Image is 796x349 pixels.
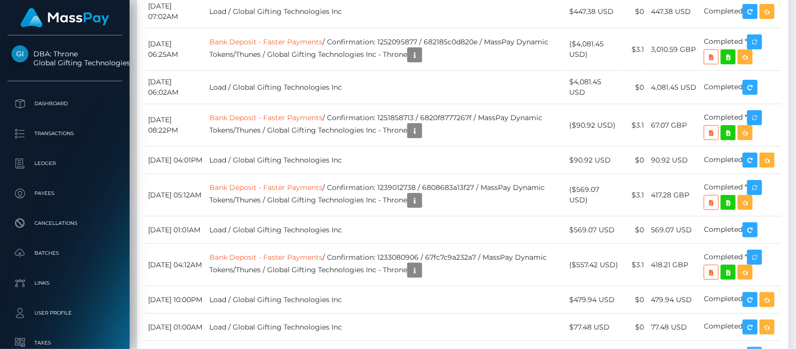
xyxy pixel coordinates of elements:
a: Ledger [7,151,122,176]
td: Completed * [700,174,781,216]
td: / Confirmation: 1252095877 / 682185c0d820e / MassPay Dynamic Tokens/Thunes / Global Gifting Techn... [206,28,566,71]
a: Bank Deposit - Faster Payments [209,113,322,122]
span: DBA: Throne Global Gifting Technologies Inc [7,49,122,67]
td: [DATE] 05:12AM [145,174,206,216]
td: ($557.42 USD) [566,244,622,286]
td: $90.92 USD [566,147,622,174]
td: $3.1 [622,28,647,71]
td: Completed [700,216,781,244]
p: Ledger [11,156,118,171]
td: Completed [700,71,781,104]
td: 418.21 GBP [647,244,700,286]
td: $3.1 [622,244,647,286]
td: 77.48 USD [647,314,700,341]
td: $3.1 [622,174,647,216]
td: 67.07 GBP [647,104,700,147]
td: $0 [622,147,647,174]
td: $479.94 USD [566,286,622,314]
td: Completed [700,147,781,174]
td: 417.28 GBP [647,174,700,216]
td: $0 [622,71,647,104]
td: $4,081.45 USD [566,71,622,104]
p: Payees [11,186,118,201]
td: Completed [700,286,781,314]
td: [DATE] 08:22PM [145,104,206,147]
td: Load / Global Gifting Technologies Inc [206,286,566,314]
td: ($90.92 USD) [566,104,622,147]
td: Completed * [700,244,781,286]
td: [DATE] 06:02AM [145,71,206,104]
td: $0 [622,216,647,244]
td: ($569.07 USD) [566,174,622,216]
p: User Profile [11,306,118,321]
a: Links [7,271,122,296]
td: 569.07 USD [647,216,700,244]
td: Load / Global Gifting Technologies Inc [206,314,566,341]
a: Payees [7,181,122,206]
p: Cancellations [11,216,118,231]
td: 4,081.45 USD [647,71,700,104]
td: [DATE] 01:01AM [145,216,206,244]
img: Global Gifting Technologies Inc [11,45,28,62]
td: 3,010.59 GBP [647,28,700,71]
td: / Confirmation: 1239012738 / 6808683a13f27 / MassPay Dynamic Tokens/Thunes / Global Gifting Techn... [206,174,566,216]
a: Batches [7,241,122,266]
td: [DATE] 04:01PM [145,147,206,174]
a: Bank Deposit - Faster Payments [209,37,322,46]
td: [DATE] 06:25AM [145,28,206,71]
td: [DATE] 04:12AM [145,244,206,286]
a: Bank Deposit - Faster Payments [209,253,322,262]
a: Cancellations [7,211,122,236]
td: Completed * [700,104,781,147]
td: 90.92 USD [647,147,700,174]
td: $0 [622,314,647,341]
td: Load / Global Gifting Technologies Inc [206,147,566,174]
td: 479.94 USD [647,286,700,314]
td: $0 [622,286,647,314]
td: Completed [700,314,781,341]
a: Transactions [7,121,122,146]
a: User Profile [7,301,122,326]
td: [DATE] 10:00PM [145,286,206,314]
td: Completed * [700,28,781,71]
td: [DATE] 01:00AM [145,314,206,341]
img: MassPay Logo [20,8,109,27]
td: $3.1 [622,104,647,147]
p: Batches [11,246,118,261]
td: / Confirmation: 1233080906 / 67fc7c9a232a7 / MassPay Dynamic Tokens/Thunes / Global Gifting Techn... [206,244,566,286]
a: Bank Deposit - Faster Payments [209,183,322,192]
td: $569.07 USD [566,216,622,244]
td: $77.48 USD [566,314,622,341]
a: Dashboard [7,91,122,116]
p: Dashboard [11,96,118,111]
p: Links [11,276,118,291]
td: Load / Global Gifting Technologies Inc [206,216,566,244]
td: / Confirmation: 1251858713 / 6820f8777267f / MassPay Dynamic Tokens/Thunes / Global Gifting Techn... [206,104,566,147]
td: ($4,081.45 USD) [566,28,622,71]
td: Load / Global Gifting Technologies Inc [206,71,566,104]
p: Transactions [11,126,118,141]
